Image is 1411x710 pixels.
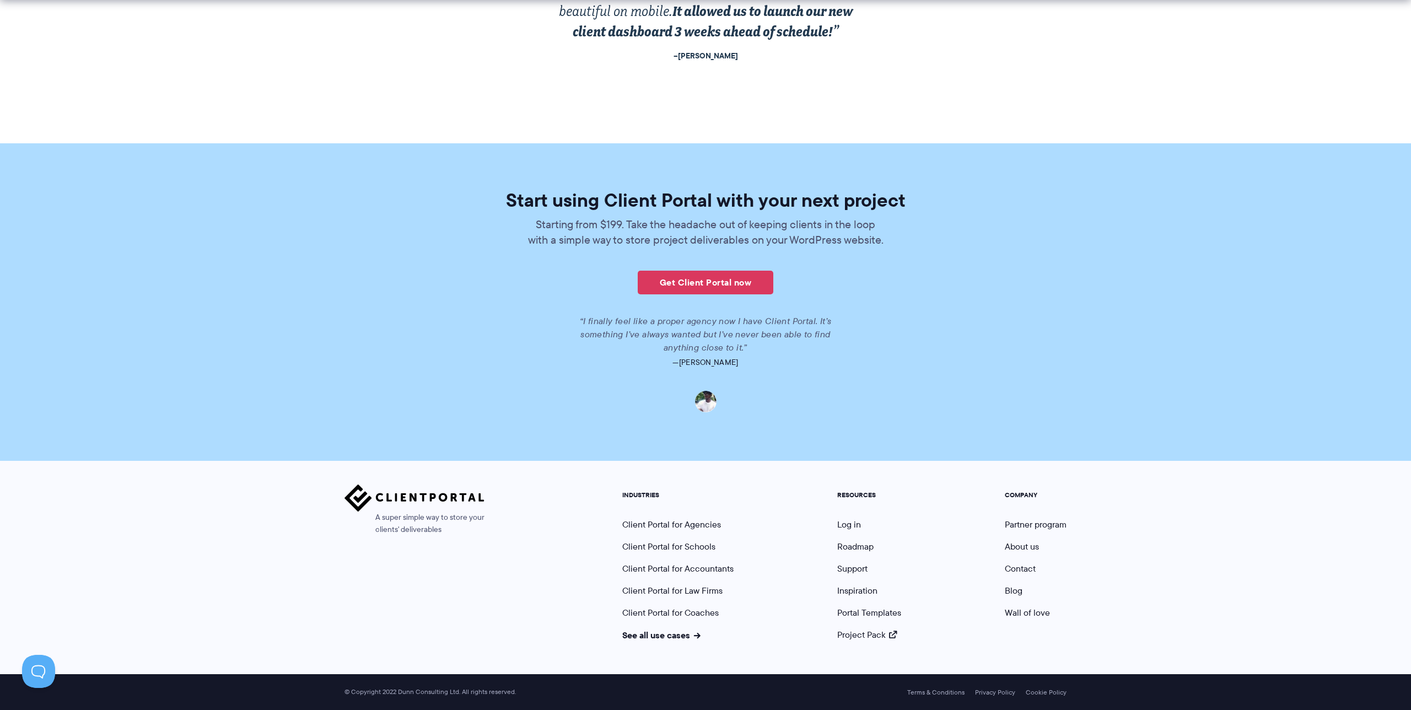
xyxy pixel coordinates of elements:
span: © Copyright 2022 Dunn Consulting Ltd. All rights reserved. [339,688,521,696]
h2: Start using Client Portal with your next project [396,191,1015,209]
a: Client Portal for Law Firms [622,584,723,597]
a: Support [837,562,868,575]
a: Log in [837,518,861,531]
a: Contact [1005,562,1036,575]
a: Client Portal for Agencies [622,518,721,531]
a: Cookie Policy [1026,689,1067,696]
p: Starting from $199. Take the headache out of keeping clients in the loop with a simple way to sto... [526,217,885,248]
a: Blog [1005,584,1022,597]
strong: It allowed us to launch our new client dashboard 3 weeks ahead of schedule!” [573,2,853,39]
p: “I finally feel like a proper agency now I have Client Portal. It’s something I’ve always wanted ... [565,315,846,354]
h5: INDUSTRIES [622,491,734,499]
p: —[PERSON_NAME] [396,354,1015,370]
a: Project Pack [837,628,897,641]
iframe: Toggle Customer Support [22,655,55,688]
a: Terms & Conditions [907,689,965,696]
a: Get Client Portal now [638,271,773,294]
a: About us [1005,540,1039,553]
h5: RESOURCES [837,491,901,499]
a: Wall of love [1005,606,1050,619]
a: Partner program [1005,518,1067,531]
h5: COMPANY [1005,491,1067,499]
a: See all use cases [622,628,701,642]
footer: –[PERSON_NAME] [546,49,865,63]
a: Portal Templates [837,606,901,619]
span: A super simple way to store your clients' deliverables [344,512,484,536]
a: Client Portal for Schools [622,540,715,553]
a: Roadmap [837,540,874,553]
a: Client Portal for Accountants [622,562,734,575]
a: Client Portal for Coaches [622,606,719,619]
a: Privacy Policy [975,689,1015,696]
a: Inspiration [837,584,877,597]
